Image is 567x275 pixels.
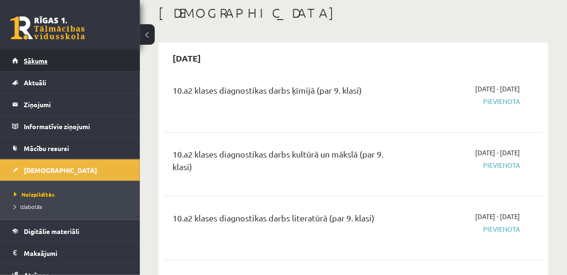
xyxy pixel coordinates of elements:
[173,212,400,229] div: 10.a2 klases diagnostikas darbs literatūrā (par 9. klasi)
[24,242,128,264] legend: Maksājumi
[12,116,128,137] a: Informatīvie ziņojumi
[14,190,131,199] a: Neizpildītās
[12,137,128,159] a: Mācību resursi
[24,116,128,137] legend: Informatīvie ziņojumi
[24,94,128,115] legend: Ziņojumi
[414,224,520,234] span: Pievienota
[24,78,46,87] span: Aktuāli
[159,5,548,21] h1: [DEMOGRAPHIC_DATA]
[24,166,97,174] span: [DEMOGRAPHIC_DATA]
[173,148,400,178] div: 10.a2 klases diagnostikas darbs kultūrā un mākslā (par 9. klasi)
[12,72,128,93] a: Aktuāli
[163,47,210,69] h2: [DATE]
[12,50,128,71] a: Sākums
[476,212,520,221] span: [DATE] - [DATE]
[14,202,131,211] a: Izlabotās
[14,203,42,210] span: Izlabotās
[12,242,128,264] a: Maksājumi
[12,94,128,115] a: Ziņojumi
[414,160,520,170] span: Pievienota
[476,148,520,158] span: [DATE] - [DATE]
[14,191,55,198] span: Neizpildītās
[12,220,128,242] a: Digitālie materiāli
[476,84,520,94] span: [DATE] - [DATE]
[10,16,85,40] a: Rīgas 1. Tālmācības vidusskola
[414,96,520,106] span: Pievienota
[24,56,48,65] span: Sākums
[24,227,79,235] span: Digitālie materiāli
[24,144,69,152] span: Mācību resursi
[12,159,128,181] a: [DEMOGRAPHIC_DATA]
[173,84,400,101] div: 10.a2 klases diagnostikas darbs ķīmijā (par 9. klasi)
